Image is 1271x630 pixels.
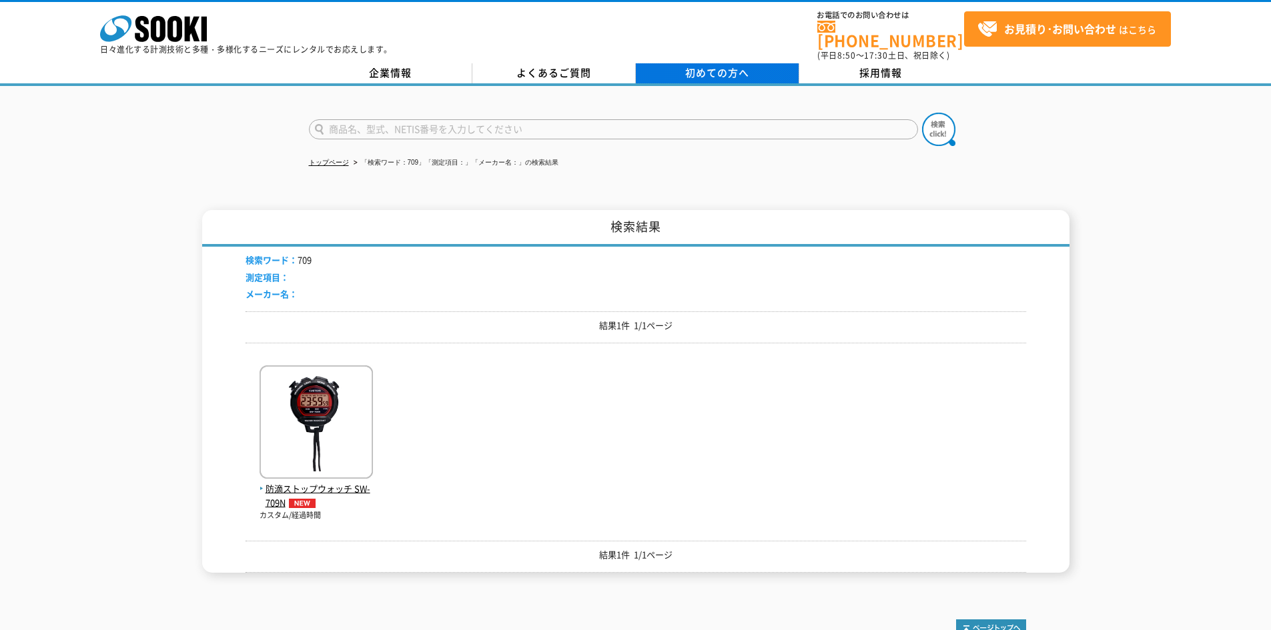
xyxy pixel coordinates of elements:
[837,49,856,61] span: 8:50
[817,21,964,48] a: [PHONE_NUMBER]
[202,210,1070,247] h1: 検索結果
[260,365,373,482] img: SW-709N
[286,499,319,508] img: NEW
[246,253,298,266] span: 検索ワード：
[246,548,1026,562] p: 結果1件 1/1ページ
[100,45,392,53] p: 日々進化する計測技術と多種・多様化するニーズにレンタルでお応えします。
[472,63,636,83] a: よくあるご質問
[309,63,472,83] a: 企業情報
[309,159,349,166] a: トップページ
[351,156,559,170] li: 「検索ワード：709」「測定項目：」「メーカー名：」の検索結果
[246,287,298,300] span: メーカー名：
[260,482,373,510] span: 防滴ストップウォッチ SW-709N
[817,49,949,61] span: (平日 ～ 土日、祝日除く)
[922,113,955,146] img: btn_search.png
[246,271,289,283] span: 測定項目：
[246,253,312,267] li: 709
[260,510,373,521] p: カスタム/経過時間
[636,63,799,83] a: 初めての方へ
[246,319,1026,333] p: 結果1件 1/1ページ
[977,19,1156,39] span: はこちら
[309,119,918,139] input: 商品名、型式、NETIS番号を入力してください
[260,468,373,509] a: 防滴ストップウォッチ SW-709NNEW
[685,65,749,80] span: 初めての方へ
[799,63,963,83] a: 採用情報
[964,11,1171,47] a: お見積り･お問い合わせはこちら
[1004,21,1116,37] strong: お見積り･お問い合わせ
[817,11,964,19] span: お電話でのお問い合わせは
[864,49,888,61] span: 17:30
